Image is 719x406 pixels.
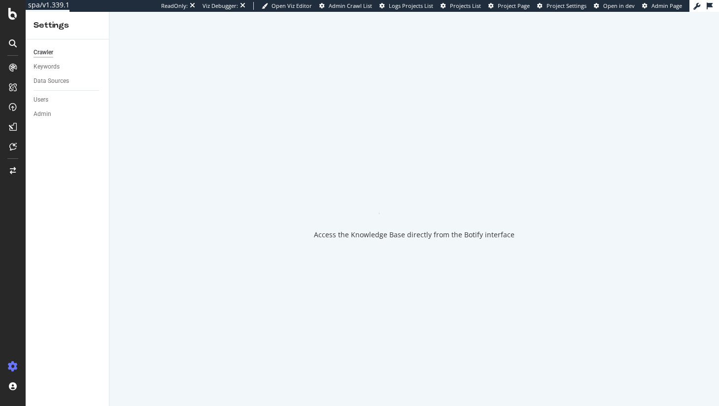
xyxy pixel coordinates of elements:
[34,47,102,58] a: Crawler
[34,109,51,119] div: Admin
[203,2,238,10] div: Viz Debugger:
[488,2,530,10] a: Project Page
[379,2,433,10] a: Logs Projects List
[314,230,514,240] div: Access the Knowledge Base directly from the Botify interface
[262,2,312,10] a: Open Viz Editor
[34,95,102,105] a: Users
[389,2,433,9] span: Logs Projects List
[379,179,450,214] div: animation
[34,20,101,31] div: Settings
[272,2,312,9] span: Open Viz Editor
[34,76,102,86] a: Data Sources
[537,2,586,10] a: Project Settings
[319,2,372,10] a: Admin Crawl List
[547,2,586,9] span: Project Settings
[34,47,53,58] div: Crawler
[34,62,102,72] a: Keywords
[651,2,682,9] span: Admin Page
[498,2,530,9] span: Project Page
[34,62,60,72] div: Keywords
[34,109,102,119] a: Admin
[450,2,481,9] span: Projects List
[642,2,682,10] a: Admin Page
[161,2,188,10] div: ReadOnly:
[34,95,48,105] div: Users
[34,76,69,86] div: Data Sources
[329,2,372,9] span: Admin Crawl List
[603,2,635,9] span: Open in dev
[594,2,635,10] a: Open in dev
[441,2,481,10] a: Projects List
